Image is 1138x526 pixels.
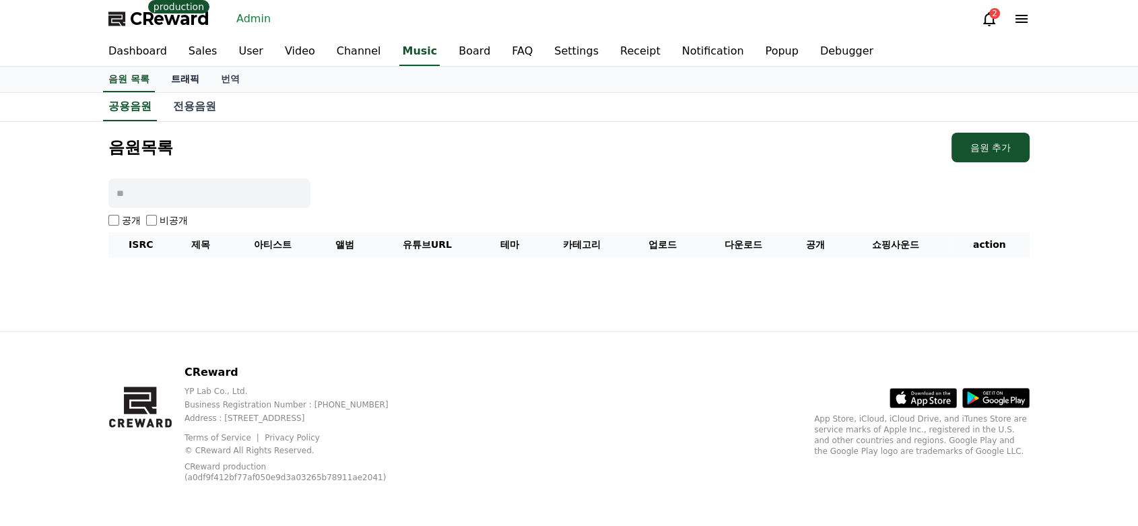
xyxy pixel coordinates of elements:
p: YP Lab Co., Ltd. [185,386,421,397]
button: 음원 추가 [951,133,1030,162]
div: 2 [989,8,1000,19]
p: CReward production (a0df9f412bf77af050e9d3a03265b78911ae2041) [185,461,400,483]
th: 공개 [788,232,842,257]
a: Privacy Policy [265,433,320,442]
p: Business Registration Number : [PHONE_NUMBER] [185,399,421,410]
h1: 음원목록 [108,137,173,158]
th: action [949,232,1030,257]
th: 제목 [173,232,228,257]
a: Receipt [609,38,671,66]
a: Admin [231,8,276,30]
a: FAQ [501,38,543,66]
a: Settings [543,38,609,66]
a: Notification [671,38,755,66]
th: 쇼핑사운드 [842,232,949,257]
label: 공개 [122,213,141,227]
a: Channel [326,38,392,66]
a: Board [448,38,501,66]
a: Popup [754,38,809,66]
span: CReward [130,8,209,30]
a: Sales [178,38,228,66]
a: Terms of Service [185,433,261,442]
a: Messages [89,427,174,461]
th: 테마 [482,232,537,257]
a: 2 [981,11,997,27]
a: 트래픽 [160,67,210,92]
a: 번역 [210,67,250,92]
a: 전용음원 [162,93,227,120]
a: Music [399,38,440,66]
span: Messages [112,448,152,459]
th: 유튜브URL [372,232,482,257]
a: Debugger [809,38,884,66]
a: Dashboard [98,38,178,66]
p: Address : [STREET_ADDRESS] [185,413,421,424]
th: 앨범 [317,232,372,257]
th: 아티스트 [228,232,318,257]
th: ISRC [108,232,173,257]
a: Settings [174,427,259,461]
a: 공용음원 [103,93,157,121]
a: Home [4,427,89,461]
a: CReward [108,8,209,30]
a: User [228,38,273,66]
p: App Store, iCloud, iCloud Drive, and iTunes Store are service marks of Apple Inc., registered in ... [814,414,1030,457]
a: Video [274,38,326,66]
span: Home [34,447,58,458]
th: 다운로드 [698,232,788,257]
label: 비공개 [160,213,188,227]
span: Settings [199,447,232,458]
th: 업로드 [626,232,698,257]
p: CReward [185,364,421,381]
a: 음원 목록 [103,67,155,92]
p: © CReward All Rights Reserved. [185,445,421,456]
th: 카테고리 [537,232,627,257]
